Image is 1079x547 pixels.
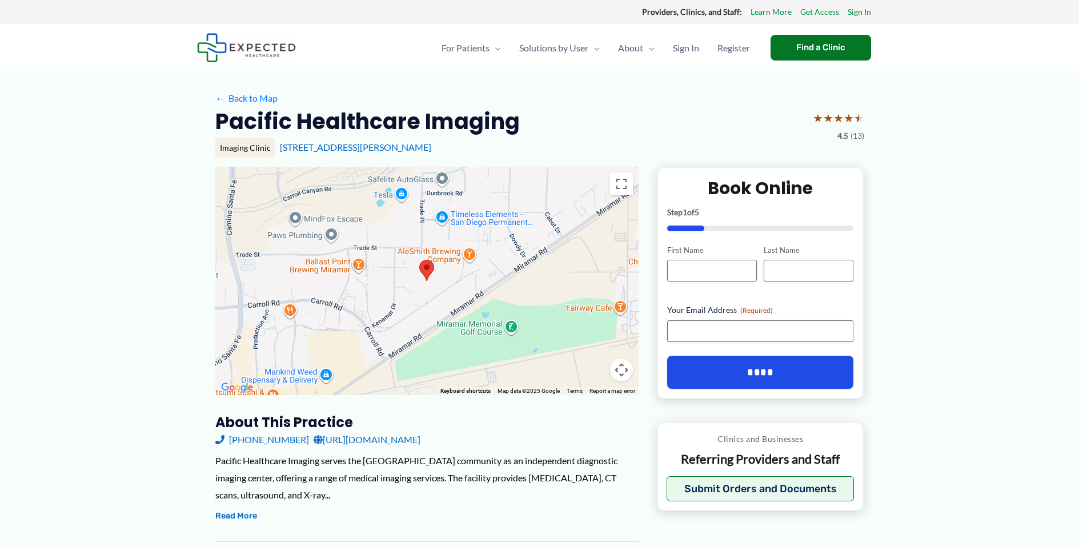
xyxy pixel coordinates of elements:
[667,304,854,316] label: Your Email Address
[432,28,510,68] a: For PatientsMenu Toggle
[442,28,490,68] span: For Patients
[215,413,639,431] h3: About this practice
[683,207,687,217] span: 1
[667,432,855,447] p: Clinics and Businesses
[215,107,520,135] h2: Pacific Healthcare Imaging
[510,28,609,68] a: Solutions by UserMenu Toggle
[642,7,742,17] strong: Providers, Clinics, and Staff:
[609,28,664,68] a: AboutMenu Toggle
[844,107,854,128] span: ★
[717,28,750,68] span: Register
[215,509,257,523] button: Read More
[610,172,633,195] button: Toggle fullscreen view
[833,107,844,128] span: ★
[673,28,699,68] span: Sign In
[751,5,792,19] a: Learn More
[218,380,256,395] a: Open this area in Google Maps (opens a new window)
[771,35,871,61] a: Find a Clinic
[813,107,823,128] span: ★
[519,28,588,68] span: Solutions by User
[708,28,759,68] a: Register
[837,128,848,143] span: 4.5
[854,107,864,128] span: ★
[667,245,757,256] label: First Name
[588,28,600,68] span: Menu Toggle
[215,431,309,448] a: [PHONE_NUMBER]
[440,387,491,395] button: Keyboard shortcuts
[567,388,583,394] a: Terms (opens in new tab)
[610,359,633,381] button: Map camera controls
[490,28,501,68] span: Menu Toggle
[280,142,431,152] a: [STREET_ADDRESS][PERSON_NAME]
[740,306,773,315] span: (Required)
[823,107,833,128] span: ★
[432,28,759,68] nav: Primary Site Navigation
[314,431,420,448] a: [URL][DOMAIN_NAME]
[667,208,854,216] p: Step of
[664,28,708,68] a: Sign In
[643,28,655,68] span: Menu Toggle
[215,90,278,107] a: ←Back to Map
[848,5,871,19] a: Sign In
[589,388,635,394] a: Report a map error
[215,92,226,103] span: ←
[667,451,855,468] p: Referring Providers and Staff
[667,177,854,199] h2: Book Online
[667,476,855,501] button: Submit Orders and Documents
[618,28,643,68] span: About
[498,388,560,394] span: Map data ©2025 Google
[800,5,839,19] a: Get Access
[197,33,296,62] img: Expected Healthcare Logo - side, dark font, small
[218,380,256,395] img: Google
[764,245,853,256] label: Last Name
[695,207,699,217] span: 5
[851,128,864,143] span: (13)
[215,138,275,158] div: Imaging Clinic
[215,452,639,503] div: Pacific Healthcare Imaging serves the [GEOGRAPHIC_DATA] community as an independent diagnostic im...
